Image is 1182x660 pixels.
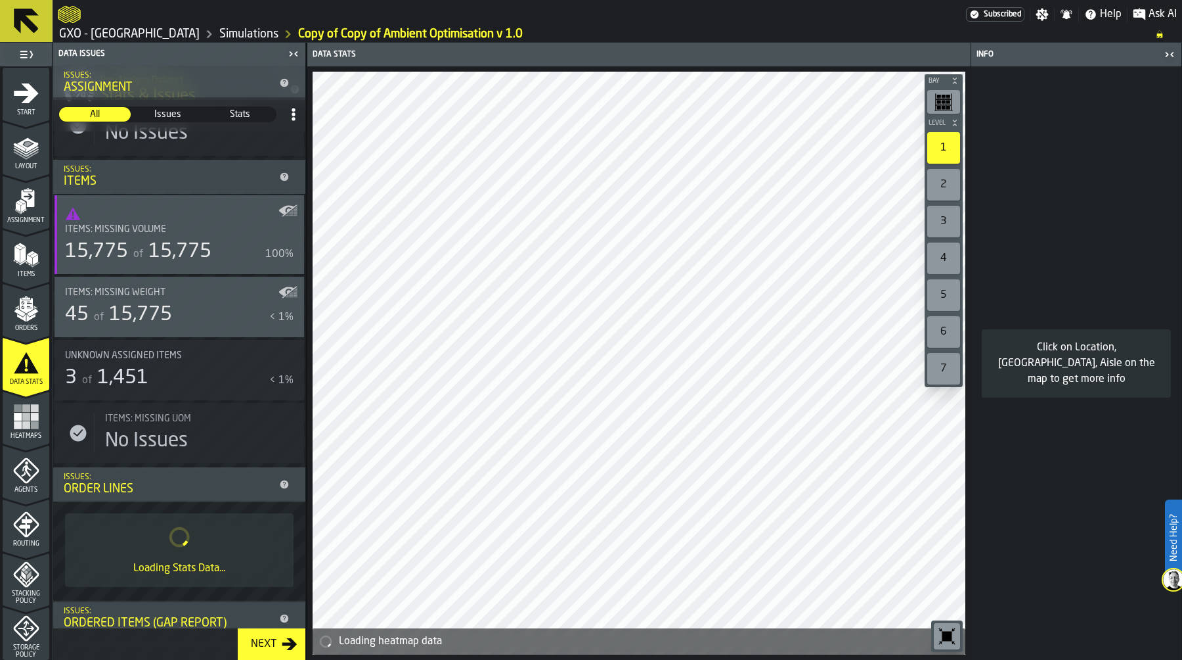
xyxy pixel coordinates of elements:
label: button-toggle-Ask AI [1127,7,1182,22]
div: button-toolbar-undefined [925,314,963,350]
div: button-toolbar-undefined [925,166,963,203]
div: thumb [132,107,204,122]
svg: Reset zoom and position [936,626,957,647]
div: Title [65,224,294,235]
div: Info [974,50,1160,59]
div: Menu Subscription [966,7,1024,22]
a: link-to-/wh/i/ae0cd702-8cb1-4091-b3be-0aee77957c79/simulations/51f03af5-fab4-409d-9926-fbb65f6fc466 [298,27,523,41]
span: of [82,375,92,386]
button: button- [925,116,963,130]
li: menu Heatmaps [3,391,49,444]
label: button-switch-multi-All [58,106,131,122]
div: 7 [927,353,960,385]
span: Agents [3,486,49,494]
div: Issues: [64,165,274,174]
div: button-toolbar-undefined [925,87,963,116]
li: menu Orders [3,283,49,336]
div: Items [64,174,274,189]
label: button-toggle-Show on Map [278,277,299,303]
div: 3 [927,206,960,237]
button: button- [925,74,963,87]
label: button-toggle-Help [1079,7,1127,22]
span: Stacking Policy [3,590,49,605]
span: Unknown assigned items [65,350,182,361]
div: 15,775 [65,240,128,264]
div: button-toolbar-undefined [925,350,963,387]
span: Data Stats [3,379,49,386]
div: thumb [204,107,276,122]
span: Assignment [3,217,49,224]
label: button-switch-multi-Stats [204,106,276,122]
a: logo-header [58,3,81,26]
span: Storage Policy [3,644,49,659]
div: Issues: [64,71,274,80]
div: Data Issues [56,49,284,59]
div: Loading heatmap data [339,634,960,649]
a: logo-header [315,626,389,652]
a: link-to-/wh/i/ae0cd702-8cb1-4091-b3be-0aee77957c79/settings/billing [966,7,1024,22]
li: menu Routing [3,499,49,552]
header: Info [971,43,1181,66]
span: Heatmaps [3,433,49,440]
div: No Issues [105,429,188,453]
li: menu Stacking Policy [3,553,49,605]
div: Title [65,287,278,298]
li: menu Assignment [3,176,49,228]
span: Orders [3,325,49,332]
div: Click on Location, [GEOGRAPHIC_DATA], Aisle on the map to get more info [992,340,1160,387]
span: Issues [133,108,203,121]
span: Level [926,120,948,127]
span: 15,775 [148,242,211,262]
div: Data Stats [310,50,640,59]
li: menu Agents [3,445,49,498]
label: button-toggle-Notifications [1055,8,1078,21]
span: of [133,249,143,260]
label: button-toggle-Toggle Full Menu [3,45,49,64]
div: < 1% [269,310,294,325]
label: Need Help? [1166,501,1181,575]
div: stat-Items: Missing UOM [55,403,304,463]
div: 100% [265,247,294,262]
div: Title [65,287,294,298]
span: Items: Missing Weight [65,287,165,298]
span: Stats [205,108,275,121]
div: Title [65,350,278,361]
li: menu Data Stats [3,337,49,390]
label: button-toggle-Settings [1030,8,1054,21]
div: Loading Stats Data... [133,561,225,577]
div: Title [65,224,278,235]
div: Issues: [64,607,274,616]
div: 45 [65,303,89,327]
div: Title [105,413,278,424]
div: Title [65,350,294,361]
span: of [94,312,104,323]
span: Items: Missing Volume [65,224,166,235]
li: menu Storage Policy [3,607,49,659]
li: menu Layout [3,122,49,174]
div: 4 [927,243,960,274]
span: Routing [3,540,49,548]
div: Ordered Items (Gap Report) [64,616,274,630]
span: All [60,108,130,121]
div: 2 [927,169,960,200]
span: Layout [3,163,49,170]
button: button-Next [238,628,305,660]
li: menu Start [3,68,49,120]
div: button-toolbar-undefined [925,277,963,314]
label: button-toggle-Close me [1160,47,1179,62]
span: Items [3,271,49,278]
div: 3 [65,366,77,390]
div: thumb [59,107,131,122]
span: Items: Missing UOM [105,413,191,424]
span: Subscribed [984,10,1021,19]
header: Data Stats [307,43,971,66]
div: < 1% [269,373,294,389]
div: alert-Loading heatmap data [313,628,965,655]
li: menu Items [3,229,49,282]
span: Help [1100,7,1122,22]
span: threshold:50 [65,206,294,222]
div: Order Lines [64,482,274,496]
div: 5 [927,279,960,311]
span: 1,451 [97,368,148,388]
div: button-toolbar-undefined [925,240,963,277]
